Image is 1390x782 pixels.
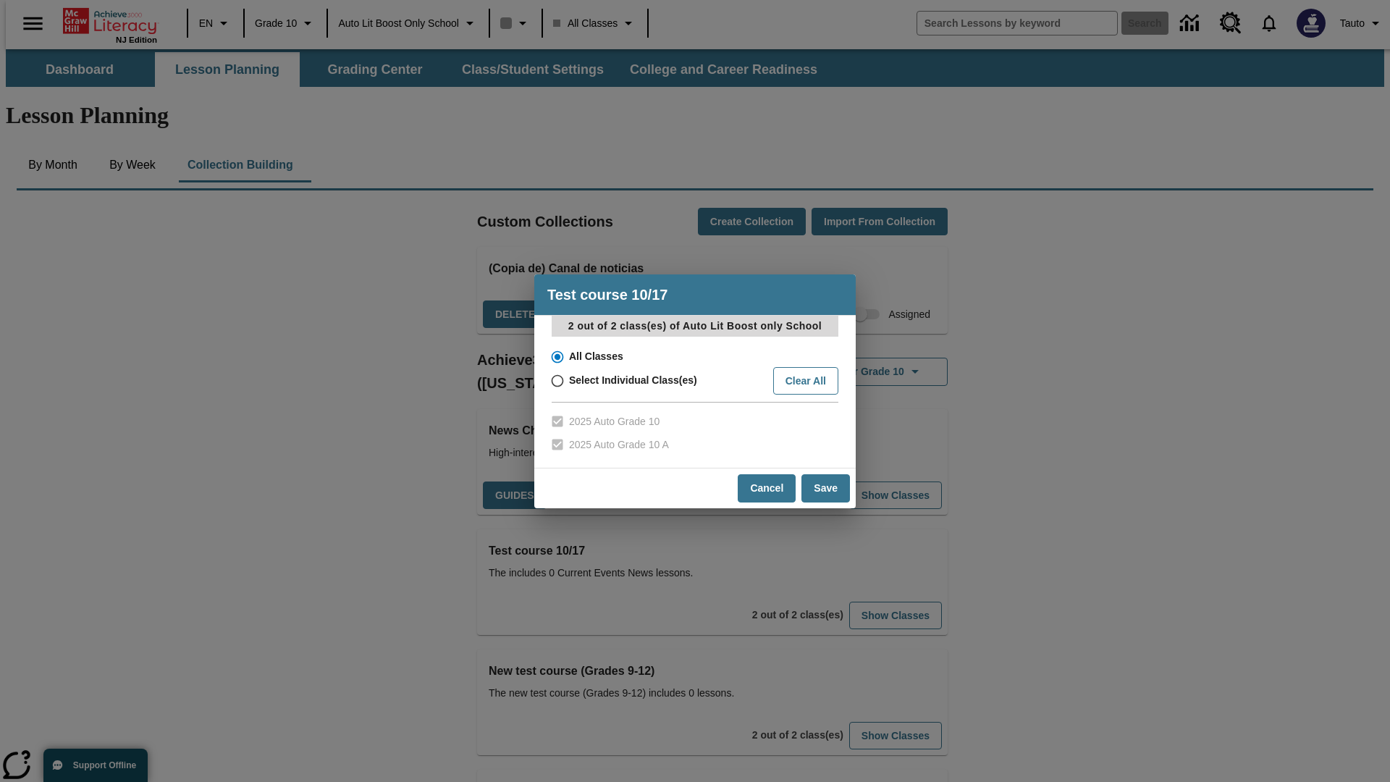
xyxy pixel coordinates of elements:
span: Select Individual Class(es) [569,373,697,388]
button: Save [801,474,850,503]
span: 2025 Auto Grade 10 A [569,437,669,453]
span: All Classes [569,349,623,364]
span: 2025 Auto Grade 10 [569,414,660,429]
button: Cancel [738,474,796,503]
p: 2 out of 2 class(es) of Auto Lit Boost only School [552,316,838,337]
button: Clear All [773,367,838,395]
h4: Test course 10/17 [534,274,856,315]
